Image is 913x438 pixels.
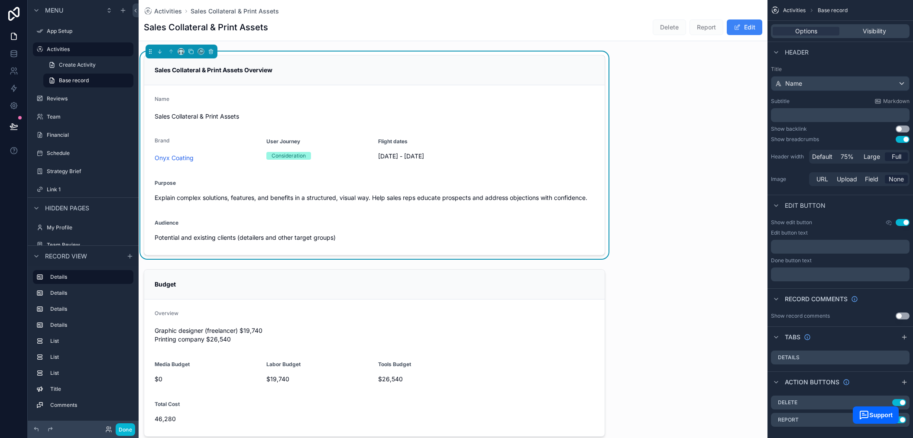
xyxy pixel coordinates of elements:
span: Menu [45,6,63,15]
span: Visibility [863,27,886,35]
label: Edit button text [771,229,808,236]
span: Potential and existing clients (detailers and other target groups) [155,234,336,241]
strong: Sales Collateral & Print Assets Overview [155,66,272,74]
div: Consideration [272,152,306,160]
label: Title [50,386,130,393]
button: Done [116,423,135,436]
label: List [50,354,130,361]
a: Onyx Coating [155,154,194,162]
a: Create Activity [43,58,133,72]
span: Base record [818,7,848,14]
h1: Sales Collateral & Print Assets [144,21,268,33]
span: Action buttons [785,378,839,386]
span: Hidden pages [45,204,89,213]
label: Team Review [47,242,132,248]
a: Financial [33,128,133,142]
span: 75% [841,152,854,161]
span: Activities [783,7,806,14]
div: scrollable content [771,240,910,254]
div: scrollable content [28,266,139,421]
span: Create Activity [59,61,96,68]
label: Details [50,306,130,312]
span: Full [892,152,901,161]
a: Sales Collateral & Print Assets [191,7,279,16]
label: App Setup [47,28,132,35]
a: Team [33,110,133,124]
label: Activities [47,46,128,53]
label: Financial [47,132,132,138]
span: URL [816,175,828,184]
a: Strategy Brief [33,164,133,178]
a: Team Review [33,238,133,252]
a: Base record [43,74,133,87]
span: Activities [154,7,182,16]
a: App Setup [33,24,133,38]
span: Name [155,96,169,102]
strong: User Journey [266,138,300,145]
span: Large [864,152,880,161]
span: Markdown [883,98,910,105]
a: Schedule [33,146,133,160]
strong: Purpose [155,180,176,187]
label: Details [50,274,126,280]
button: Edit [727,19,762,35]
label: Done button text [771,257,812,264]
span: Upload [837,175,857,184]
a: Activities [33,42,133,56]
strong: Flight dates [378,138,408,145]
label: Show edit button [771,219,812,226]
label: Image [771,176,806,183]
div: Show backlink [771,126,807,132]
label: Schedule [47,150,132,157]
span: Sales Collateral & Print Assets [155,112,594,121]
a: My Profile [33,221,133,235]
span: None [889,175,904,184]
label: Details [50,322,130,328]
label: Strategy Brief [47,168,132,175]
span: Options [795,27,817,35]
a: Reviews [33,92,133,106]
label: My Profile [47,224,132,231]
label: Comments [50,402,130,409]
div: Show record comments [771,312,830,319]
span: Record view [45,252,87,261]
strong: Audience [155,219,178,226]
label: Link 1 [47,186,132,193]
span: Default [812,152,832,161]
label: List [50,370,130,377]
div: Show breadcrumbs [771,136,819,143]
span: Tabs [785,333,800,341]
label: Subtitle [771,98,790,105]
span: Support [869,412,893,419]
label: Delete [778,399,797,406]
label: Report [778,416,799,423]
div: scrollable content [771,108,910,122]
span: Brand [155,137,169,144]
label: Details [778,354,800,361]
label: Title [771,66,910,73]
span: Header [785,48,809,57]
span: Field [865,175,878,184]
button: Name [771,76,910,91]
a: Activities [144,7,182,16]
label: Details [50,290,130,296]
span: Edit button [785,201,826,210]
label: Reviews [47,95,132,102]
span: Base record [59,77,89,84]
span: Explain complex solutions, features, and benefits in a structured, visual way. Help sales reps ed... [155,194,587,201]
img: widget_launcher_white.svg [859,410,869,420]
span: [DATE] - [DATE] [378,152,520,161]
a: Markdown [874,98,910,105]
label: List [50,338,130,345]
div: scrollable content [771,267,910,281]
span: Name [785,79,802,88]
span: Record comments [785,295,848,303]
label: Team [47,113,132,120]
label: Header width [771,153,806,160]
